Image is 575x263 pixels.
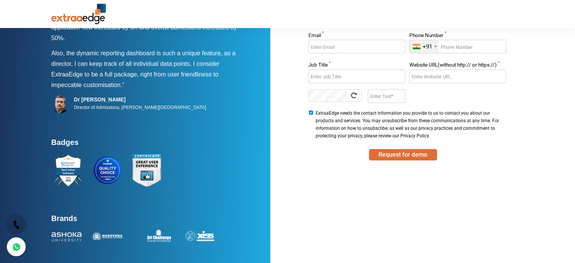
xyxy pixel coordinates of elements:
[409,70,506,83] input: Enter Website URL
[51,214,244,227] h4: Brands
[410,40,439,53] div: India (भारत): +91
[409,62,506,70] label: Website URL(without http:// or https://)
[308,62,405,70] label: Job Title
[74,96,206,103] h5: Dr [PERSON_NAME]
[308,110,313,115] input: ExtraaEdge needs the contact information you provide to us to contact you about our products and ...
[74,103,206,112] p: Director of Admissions, [PERSON_NAME][GEOGRAPHIC_DATA]
[369,149,437,160] button: SUBMIT
[308,33,405,40] label: Email
[316,109,504,140] span: ExtraaEdge needs the contact information you provide to us to contact you about our products and ...
[51,138,244,151] h4: Badges
[409,33,506,40] label: Phone Number
[308,40,405,53] input: Enter Email
[423,43,432,50] div: +91
[51,50,236,67] span: Also, the dynamic reporting dashboard is such a unique feature, as a director, I can keep track o...
[51,61,220,88] span: I consider ExtraaEdge to be a full package, right from user friendliness to impeccable customisat...
[368,89,405,103] input: Enter Text
[409,40,506,53] input: Enter Phone Number
[308,70,405,83] input: Enter Job Title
